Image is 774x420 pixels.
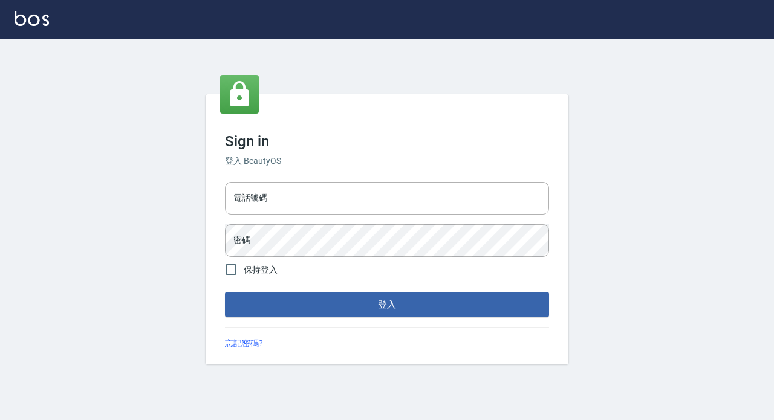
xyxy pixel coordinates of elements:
[225,155,549,167] h6: 登入 BeautyOS
[244,263,278,276] span: 保持登入
[225,292,549,317] button: 登入
[15,11,49,26] img: Logo
[225,337,263,350] a: 忘記密碼?
[225,133,549,150] h3: Sign in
